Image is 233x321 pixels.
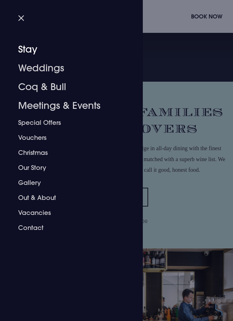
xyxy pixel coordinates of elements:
[18,175,117,190] a: Gallery
[18,190,117,205] a: Out & About
[18,59,117,78] a: Weddings
[18,160,117,175] a: Our Story
[18,78,117,96] a: Coq & Bull
[18,205,117,220] a: Vacancies
[18,145,117,160] a: Christmas
[18,40,117,59] a: Stay
[18,130,117,145] a: Vouchers
[18,115,117,130] a: Special Offers
[18,220,117,235] a: Contact
[18,96,117,115] a: Meetings & Events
